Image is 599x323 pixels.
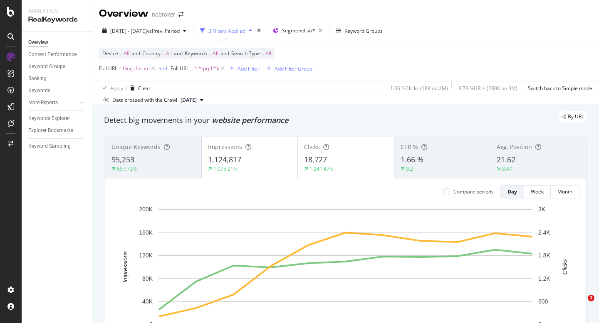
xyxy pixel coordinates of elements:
[208,143,242,151] span: Impressions
[538,206,546,213] text: 3K
[111,143,161,151] span: Unique Keywords
[524,185,551,198] button: Week
[265,48,271,59] span: All
[270,24,326,37] button: Segment:list/*
[99,7,149,21] div: Overview
[226,64,260,73] button: Add Filter
[568,114,584,119] span: By URL
[255,27,262,35] div: times
[220,50,229,57] span: and
[304,143,320,151] span: Clicks
[99,81,123,95] button: Apply
[138,85,151,92] div: Clear
[194,63,219,74] span: ^.*-prjtl.*$
[557,188,572,195] div: Month
[28,114,70,123] div: Keywords Explorer
[538,252,550,259] text: 1.8K
[213,165,238,172] div: 1,075.21%
[502,165,512,172] div: 8.47
[131,50,140,57] span: and
[28,15,85,24] div: RealKeywords
[309,165,334,172] div: 1,241.47%
[139,229,153,236] text: 160K
[28,142,71,151] div: Keyword Sampling
[401,143,418,151] span: CTR %
[99,65,117,72] span: Full URL
[28,126,73,135] div: Explorer Bookmarks
[158,65,167,72] div: and
[28,98,78,107] a: More Reports
[507,188,517,195] div: Day
[263,64,312,73] button: Add Filter Group
[525,81,592,95] button: Switch back to Simple mode
[171,65,189,72] span: Full URL
[117,165,137,172] div: 657.72%
[406,165,413,172] div: 0.2
[178,12,183,17] div: arrow-right-arrow-left
[453,188,494,195] div: Compare periods
[111,154,134,164] span: 95,253
[190,65,193,72] span: =
[213,48,218,59] span: All
[497,143,532,151] span: Avg. Position
[538,298,548,305] text: 600
[102,50,118,57] span: Device
[139,206,153,213] text: 200K
[344,27,383,34] div: Keyword Groups
[28,62,65,71] div: Keyword Groups
[551,185,579,198] button: Month
[571,295,591,315] iframe: Intercom live chat
[166,48,172,59] span: All
[208,27,245,34] div: 3 Filters Applied
[174,50,183,57] span: and
[231,50,260,57] span: Search Type
[333,24,386,37] button: Keyword Groups
[119,65,121,72] span: ≠
[458,85,517,92] div: 8.73 % URLs ( 288K on 3M )
[390,85,448,92] div: 1.06 % Clicks ( 18K on 2M )
[588,295,594,301] span: 1
[110,27,147,34] span: [DATE] - [DATE]
[122,251,129,282] text: Impressions
[28,62,86,71] a: Keyword Groups
[562,259,568,274] text: Clicks
[142,50,161,57] span: Country
[28,98,58,107] div: More Reports
[500,185,524,198] button: Day
[28,114,86,123] a: Keywords Explorer
[197,24,255,37] button: 3 Filters Applied
[185,50,207,57] span: Keywords
[119,50,122,57] span: =
[28,142,86,151] a: Keyword Sampling
[28,38,86,47] a: Overview
[28,74,86,83] a: Ranking
[147,27,180,34] span: vs Prev. Period
[28,74,47,83] div: Ranking
[531,188,544,195] div: Week
[152,10,175,19] div: nobroker
[123,63,150,74] span: blog|forum
[401,154,423,164] span: 1.66 %
[28,86,50,95] div: Keywords
[28,50,77,59] div: Content Performance
[558,111,587,122] div: legacy label
[177,95,207,105] button: [DATE]
[497,154,515,164] span: 21.62
[112,96,177,104] div: Data crossed with the Crawl
[275,65,312,72] div: Add Filter Group
[142,275,153,282] text: 80K
[538,275,550,282] text: 1.2K
[261,50,264,57] span: =
[142,298,153,305] text: 40K
[139,252,153,259] text: 120K
[158,64,167,72] button: and
[238,65,260,72] div: Add Filter
[127,81,151,95] button: Clear
[304,154,327,164] span: 18,727
[538,229,550,236] text: 2.4K
[162,50,165,57] span: =
[208,50,211,57] span: =
[181,96,197,104] span: 2025 Aug. 4th
[208,154,241,164] span: 1,124,817
[528,85,592,92] div: Switch back to Simple mode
